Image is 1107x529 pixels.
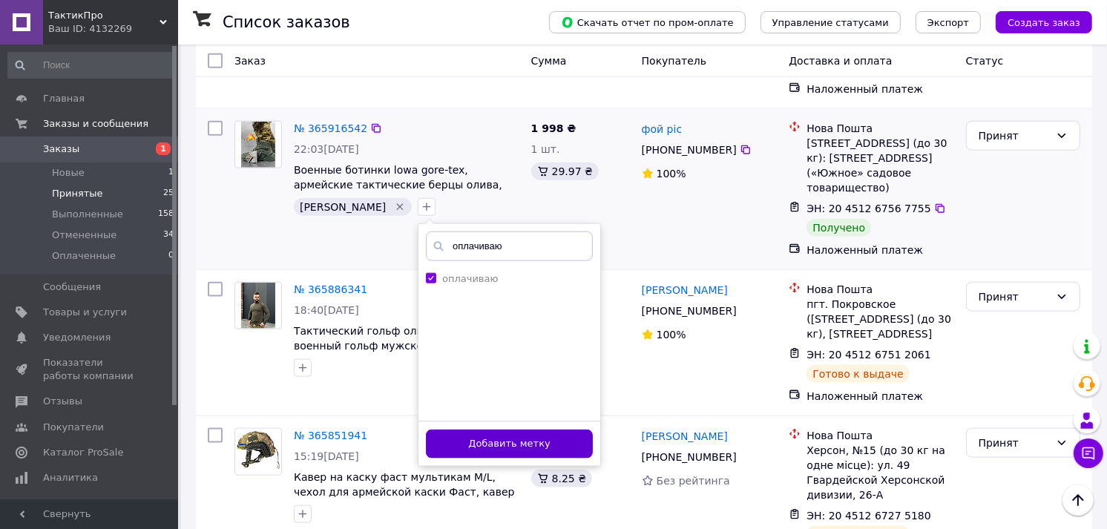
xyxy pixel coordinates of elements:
[43,331,111,344] span: Уведомления
[807,510,931,522] span: ЭН: 20 4512 6727 5180
[807,443,953,502] div: Херсон, №15 (до 30 кг на одне місце): ул. 49 Гвардейской Херсонской дивизии, 26-А
[657,168,686,180] span: 100%
[163,229,174,242] span: 34
[657,475,730,487] span: Без рейтинга
[52,166,85,180] span: Новые
[979,128,1050,144] div: Принят
[442,273,498,284] label: оплачиваю
[294,471,515,513] a: Кавер на каску фаст мультикам M/L, чехол для армейской каски Фаст, кавер на армейский шлем fast r...
[1074,438,1103,468] button: Чат с покупателем
[43,117,148,131] span: Заказы и сообщения
[52,249,116,263] span: Оплаченные
[807,219,871,237] div: Получено
[807,389,953,404] div: Наложенный платеж
[43,92,85,105] span: Главная
[52,187,103,200] span: Принятые
[531,470,592,487] div: 8.25 ₴
[807,243,953,257] div: Наложенный платеж
[531,55,567,67] span: Сумма
[163,187,174,200] span: 25
[531,162,599,180] div: 29.97 ₴
[300,201,386,213] span: [PERSON_NAME]
[43,142,79,156] span: Заказы
[642,55,707,67] span: Покупатель
[48,9,160,22] span: ТактикПро
[294,325,499,367] a: Тактический гольф олива с начесом, военный гольф мужской хаки, гольф армейский утепленный jb561 52
[807,282,953,297] div: Нова Пошта
[1008,17,1080,28] span: Создать заказ
[48,22,178,36] div: Ваш ID: 4132269
[43,280,101,294] span: Сообщения
[807,82,953,96] div: Наложенный платеж
[981,16,1092,27] a: Создать заказ
[294,122,367,134] a: № 365916542
[394,201,406,213] svg: Удалить метку
[234,282,282,329] a: Фото товару
[531,122,577,134] span: 1 998 ₴
[807,203,931,214] span: ЭН: 20 4512 6756 7755
[294,430,367,441] a: № 365851941
[426,430,593,459] button: Добавить метку
[761,11,901,33] button: Управление статусами
[158,208,174,221] span: 158
[531,143,560,155] span: 1 шт.
[642,429,728,444] a: [PERSON_NAME]
[916,11,981,33] button: Экспорт
[294,143,359,155] span: 22:03[DATE]
[168,249,174,263] span: 0
[223,13,350,31] h1: Список заказов
[789,55,892,67] span: Доставка и оплата
[52,229,116,242] span: Отмененные
[43,496,137,523] span: Кошелек компании
[642,283,728,298] a: [PERSON_NAME]
[294,164,502,206] a: Военные ботинки lowa gore-tex, армейские тактические берцы олива, тактические ботинки lowa хаки r...
[979,289,1050,305] div: Принят
[234,121,282,168] a: Фото товару
[642,122,683,137] a: фой ріс
[241,283,276,329] img: Фото товару
[43,471,98,484] span: Аналитика
[168,166,174,180] span: 1
[549,11,746,33] button: Скачать отчет по пром-оплате
[241,122,276,168] img: Фото товару
[426,231,593,261] input: Напишите название метки
[294,450,359,462] span: 15:19[DATE]
[43,421,104,434] span: Покупатели
[807,349,931,361] span: ЭН: 20 4512 6751 2061
[7,52,175,79] input: Поиск
[43,306,127,319] span: Товары и услуги
[807,136,953,195] div: [STREET_ADDRESS] (до 30 кг): [STREET_ADDRESS] («Южное» садовое товарищество)
[807,365,909,383] div: Готово к выдаче
[639,139,740,160] div: [PHONE_NUMBER]
[639,300,740,321] div: [PHONE_NUMBER]
[966,55,1004,67] span: Статус
[294,304,359,316] span: 18:40[DATE]
[52,208,123,221] span: Выполненные
[657,329,686,341] span: 100%
[639,447,740,467] div: [PHONE_NUMBER]
[1062,484,1094,516] button: Наверх
[807,121,953,136] div: Нова Пошта
[234,428,282,476] a: Фото товару
[996,11,1092,33] button: Создать заказ
[979,435,1050,451] div: Принят
[927,17,969,28] span: Экспорт
[156,142,171,155] span: 1
[807,297,953,341] div: пгт. Покровское ([STREET_ADDRESS] (до 30 кг), [STREET_ADDRESS]
[807,428,953,443] div: Нова Пошта
[234,55,266,67] span: Заказ
[235,429,281,475] img: Фото товару
[561,16,734,29] span: Скачать отчет по пром-оплате
[43,446,123,459] span: Каталог ProSale
[43,356,137,383] span: Показатели работы компании
[43,395,82,408] span: Отзывы
[294,283,367,295] a: № 365886341
[772,17,889,28] span: Управление статусами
